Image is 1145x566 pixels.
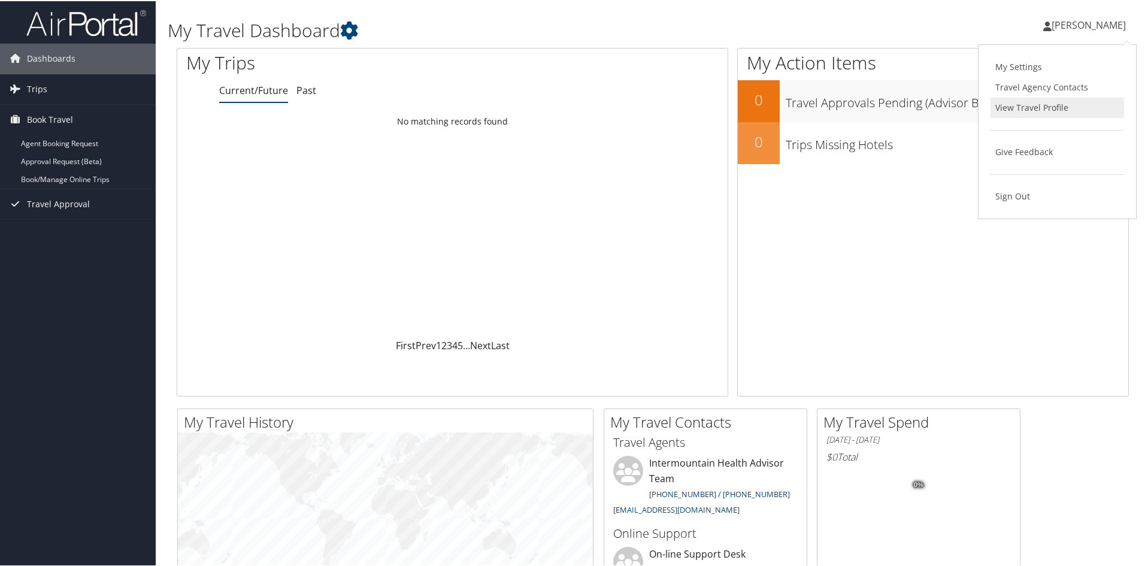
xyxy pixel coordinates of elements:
h2: 0 [738,89,780,109]
a: Past [296,83,316,96]
a: Sign Out [990,185,1124,205]
a: [PHONE_NUMBER] / [PHONE_NUMBER] [649,488,790,498]
h3: Travel Agents [613,433,798,450]
a: Last [491,338,510,351]
a: 5 [458,338,463,351]
td: No matching records found [177,110,728,131]
a: First [396,338,416,351]
h2: 0 [738,131,780,151]
span: Book Travel [27,104,73,134]
a: View Travel Profile [990,96,1124,117]
li: Intermountain Health Advisor Team [607,455,804,519]
a: Current/Future [219,83,288,96]
a: Travel Agency Contacts [990,76,1124,96]
h2: My Travel Spend [823,411,1020,431]
h2: My Travel History [184,411,593,431]
tspan: 0% [914,480,923,488]
h6: [DATE] - [DATE] [826,433,1011,444]
a: 2 [441,338,447,351]
a: 0Travel Approvals Pending (Advisor Booked) [738,79,1128,121]
a: My Settings [990,56,1124,76]
span: [PERSON_NAME] [1052,17,1126,31]
h1: My Action Items [738,49,1128,74]
h3: Trips Missing Hotels [786,129,1128,152]
span: $0 [826,449,837,462]
h6: Total [826,449,1011,462]
span: Travel Approval [27,188,90,218]
span: Trips [27,73,47,103]
h1: My Trips [186,49,489,74]
a: Prev [416,338,436,351]
h3: Travel Approvals Pending (Advisor Booked) [786,87,1128,110]
a: Give Feedback [990,141,1124,161]
a: 4 [452,338,458,351]
h1: My Travel Dashboard [168,17,814,42]
img: airportal-logo.png [26,8,146,36]
a: 0Trips Missing Hotels [738,121,1128,163]
a: [EMAIL_ADDRESS][DOMAIN_NAME] [613,503,740,514]
h3: Online Support [613,524,798,541]
h2: My Travel Contacts [610,411,807,431]
span: … [463,338,470,351]
a: 3 [447,338,452,351]
span: Dashboards [27,43,75,72]
a: 1 [436,338,441,351]
a: Next [470,338,491,351]
a: [PERSON_NAME] [1043,6,1138,42]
